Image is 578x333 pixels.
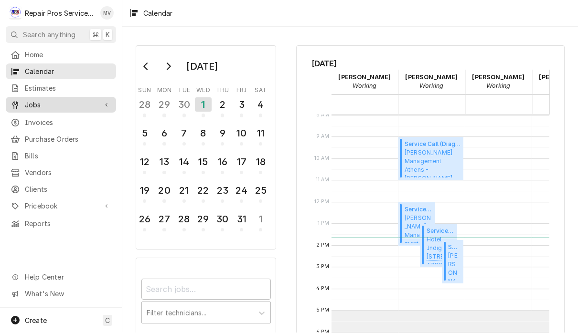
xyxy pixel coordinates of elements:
span: 10 AM [312,155,332,163]
div: 17 [234,155,249,169]
span: [PERSON_NAME][GEOGRAPHIC_DATA] [448,252,460,281]
div: 29 [196,212,211,227]
span: Service Call (Diagnosis/Repair) ( Finalized ) [448,243,460,252]
div: 9 [215,126,230,141]
a: Home [6,47,116,63]
div: 21 [177,184,192,198]
span: Clients [25,185,111,195]
span: Create [25,317,47,325]
span: [DATE] [312,58,549,70]
strong: [PERSON_NAME] [472,74,524,81]
input: Search jobs... [141,279,271,300]
th: Monday [154,83,174,95]
div: Mindy Volker's Avatar [100,7,114,20]
div: Service Call (Diagnosis/Repair)(Finalized)Hotel Indigo[STREET_ADDRESS] [420,224,457,268]
a: Go to Pricebook [6,198,116,214]
div: 5 [137,126,152,141]
div: Service Call (Diagnosis/Repair)(Awaiting (Backordered) Parts)[PERSON_NAME] ManagementAthens - [PE... [398,137,464,181]
div: 25 [253,184,268,198]
div: 31 [234,212,249,227]
div: 18 [253,155,268,169]
div: Repair Pros Services Inc's Avatar [9,7,22,20]
span: 2 PM [314,242,332,250]
div: 2 [215,98,230,112]
th: Tuesday [174,83,193,95]
div: 11 [253,126,268,141]
div: [Service] Service Call (Diagnosis/Repair) Smith Management Athens - McDonald's / 1403 Congress Pk... [398,137,464,181]
a: Clients [6,182,116,198]
div: 24 [234,184,249,198]
span: K [106,30,110,40]
div: 1 [253,212,268,227]
div: Mindy Volker - Working [465,70,532,94]
a: Bills [6,148,116,164]
a: Purchase Orders [6,132,116,147]
div: 23 [215,184,230,198]
span: [PERSON_NAME] Management Athens - [PERSON_NAME] / [405,149,460,178]
div: Repair Pros Services Inc [25,9,95,19]
th: Sunday [135,83,154,95]
button: Go to previous month [137,59,156,74]
span: Vendors [25,168,111,178]
div: 16 [215,155,230,169]
button: Go to next month [159,59,178,74]
div: 20 [157,184,171,198]
div: [Service] Service Call (Diagnosis/Repair) Finley Stadium 1826 Reggie White Blvd, Chattanooga, TN ... [442,240,464,284]
span: Invoices [25,118,111,128]
div: R [9,7,22,20]
div: 26 [137,212,152,227]
div: Calendar Day Picker [136,46,276,250]
a: Go to What's New [6,286,116,302]
div: 1 [195,98,212,112]
span: Service Call (Diagnosis/Repair) ( Uninvoiced ) [405,206,432,214]
div: 10 [234,126,249,141]
div: 15 [196,155,211,169]
span: What's New [25,289,110,299]
span: 9 AM [314,133,332,141]
a: Calendar [6,64,116,80]
span: Service Call (Diagnosis/Repair) ( Finalized ) [427,227,454,236]
div: [Service] Service Call (Diagnosis/Repair) Smith Management APD-40 - McDonald's / 2365 APD 40, Cle... [398,203,436,246]
div: 27 [157,212,171,227]
span: Reports [25,219,111,229]
div: Brian Volker - Working [332,70,398,94]
div: 28 [137,98,152,112]
div: 8 [196,126,211,141]
div: 14 [177,155,192,169]
span: Bills [25,151,111,161]
span: Search anything [23,30,75,40]
span: Hotel Indigo [427,236,454,265]
strong: [PERSON_NAME] [338,74,391,81]
span: Help Center [25,272,110,282]
div: 4 [253,98,268,112]
span: Calendar [25,67,111,77]
th: Thursday [213,83,232,95]
div: [Service] Service Call (Diagnosis/Repair) Hotel Indigo 300 west 6th st., Chattanooga, TN 37402 ID... [420,224,457,268]
a: Go to Help Center [6,270,116,285]
a: Go to Jobs [6,97,116,113]
div: 13 [157,155,171,169]
span: Home [25,50,111,60]
div: 30 [215,212,230,227]
em: Working [419,83,443,90]
th: Wednesday [193,83,213,95]
button: Search anything⌘K [6,27,116,43]
span: 8 AM [314,112,332,119]
span: 12 PM [312,198,332,206]
div: MV [100,7,114,20]
span: [PERSON_NAME] Management APD-40 - [PERSON_NAME] / [STREET_ADDRESS] [405,214,432,243]
span: 11 AM [313,177,332,184]
div: 12 [137,155,152,169]
div: [DATE] [183,59,221,75]
div: 29 [157,98,171,112]
em: Working [486,83,510,90]
div: Service Call (Diagnosis/Repair)(Finalized)[PERSON_NAME][GEOGRAPHIC_DATA] [442,240,464,284]
strong: [PERSON_NAME] [405,74,458,81]
span: C [105,316,110,326]
em: Working [353,83,376,90]
div: Caleb Kvale - Working [398,70,465,94]
th: Friday [232,83,251,95]
span: 5 PM [314,307,332,314]
span: 3 PM [314,263,332,271]
span: Jobs [25,100,97,110]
